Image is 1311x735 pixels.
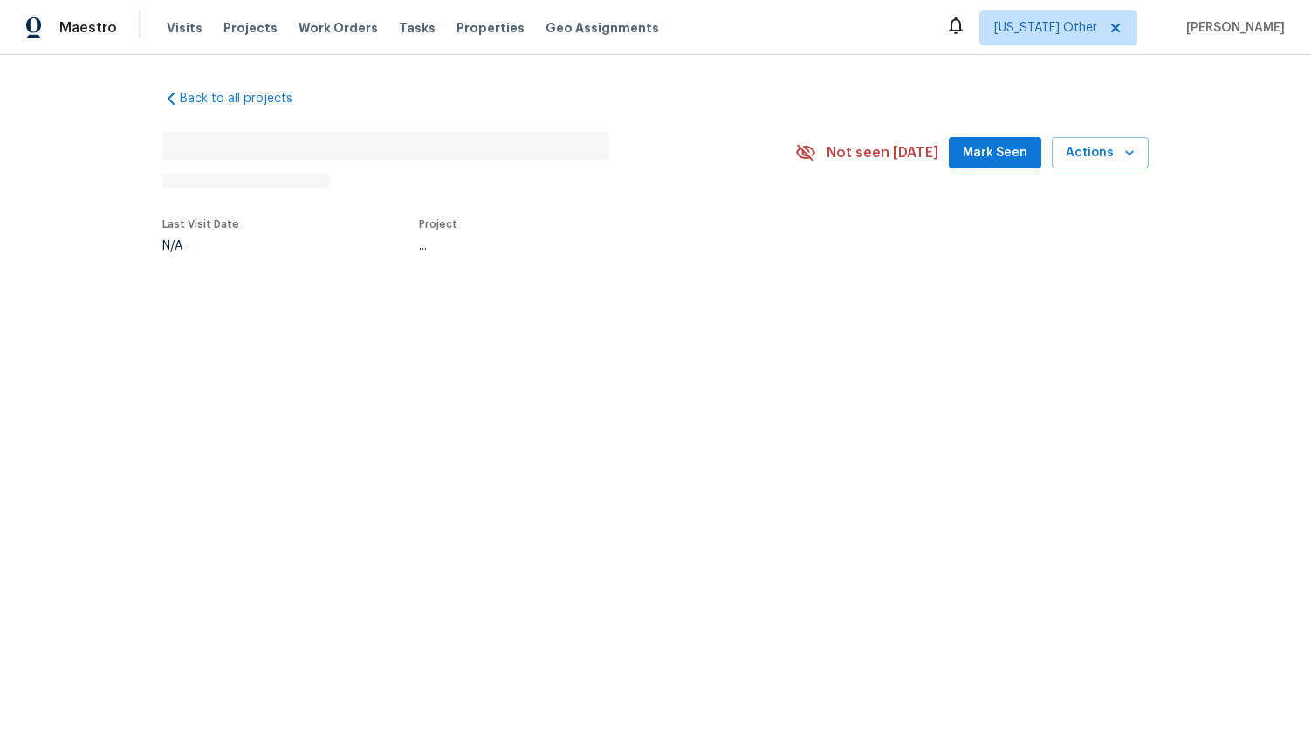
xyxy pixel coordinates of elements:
div: ... [419,240,754,252]
span: Work Orders [299,19,378,37]
span: Geo Assignments [546,19,659,37]
a: Back to all projects [162,90,330,107]
span: Last Visit Date [162,219,239,230]
span: Actions [1066,142,1135,164]
span: Project [419,219,457,230]
span: Mark Seen [963,142,1027,164]
span: [PERSON_NAME] [1179,19,1285,37]
div: N/A [162,240,239,252]
span: Properties [456,19,525,37]
span: Visits [167,19,202,37]
button: Actions [1052,137,1149,169]
span: Tasks [399,22,436,34]
button: Mark Seen [949,137,1041,169]
span: Maestro [59,19,117,37]
span: Not seen [DATE] [827,144,938,161]
span: [US_STATE] Other [994,19,1097,37]
span: Projects [223,19,278,37]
